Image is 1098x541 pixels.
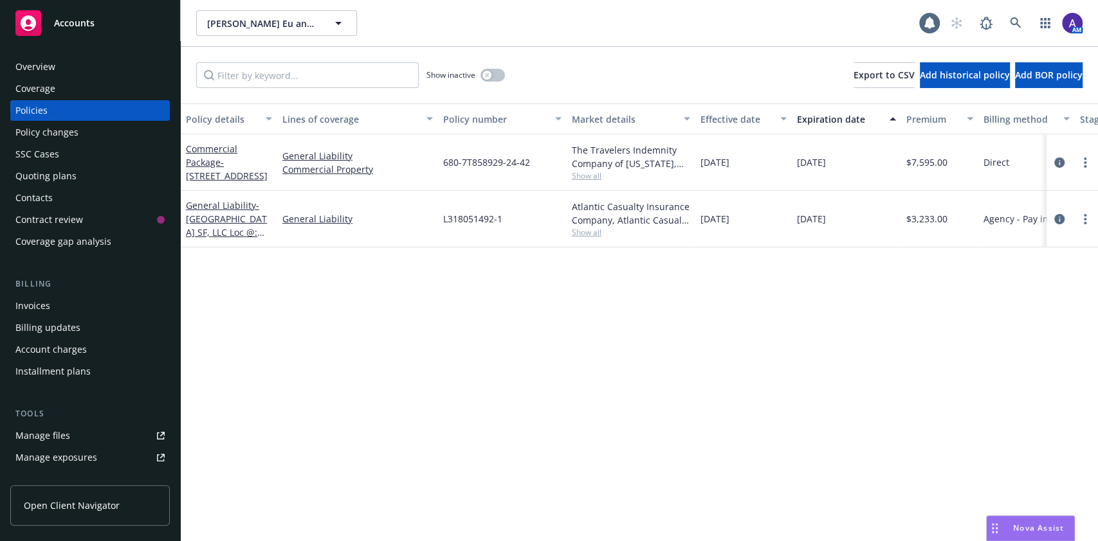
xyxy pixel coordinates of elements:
button: Add historical policy [920,62,1010,88]
button: Export to CSV [854,62,915,88]
div: Policies [15,100,48,121]
div: Manage files [15,425,70,446]
div: Coverage [15,78,55,99]
span: [PERSON_NAME] Eu and Grace Eu ; Kearny Street SF, LLC [207,17,318,30]
a: Switch app [1032,10,1058,36]
div: Policy details [186,112,258,126]
div: Tools [10,407,170,420]
a: more [1077,155,1093,170]
span: [DATE] [797,212,826,226]
a: SSC Cases [10,144,170,164]
a: Coverage [10,78,170,99]
a: circleInformation [1052,211,1067,227]
span: Nova Assist [1013,522,1064,533]
a: Policy changes [10,122,170,143]
button: Expiration date [792,103,901,134]
div: Manage exposures [15,447,97,468]
a: Installment plans [10,361,170,382]
a: General Liability [282,149,433,163]
span: $3,233.00 [906,212,947,226]
div: Overview [15,57,55,77]
a: Accounts [10,5,170,41]
div: Expiration date [797,112,882,126]
div: Lines of coverage [282,112,419,126]
button: [PERSON_NAME] Eu and Grace Eu ; Kearny Street SF, LLC [196,10,357,36]
button: Effective date [695,103,792,134]
a: Contacts [10,188,170,208]
a: Overview [10,57,170,77]
div: Invoices [15,296,50,316]
div: SSC Cases [15,144,59,164]
a: Report a Bug [973,10,999,36]
button: Add BOR policy [1015,62,1083,88]
a: Commercial Package [186,143,268,182]
a: Start snowing [944,10,969,36]
a: Manage certificates [10,469,170,490]
span: Accounts [54,18,95,28]
a: Commercial Property [282,163,433,176]
div: Billing updates [15,317,80,338]
a: General Liability [282,212,433,226]
div: The Travelers Indemnity Company of [US_STATE], Travelers Insurance [572,143,690,170]
div: Atlantic Casualty Insurance Company, Atlantic Casualty Insurance Company, Novatae Risk Group [572,200,690,227]
input: Filter by keyword... [196,62,419,88]
div: Policy number [443,112,547,126]
div: Contract review [15,209,83,230]
a: Search [1003,10,1029,36]
span: Show inactive [426,69,475,80]
div: Billing method [984,112,1056,126]
span: [DATE] [797,155,826,169]
div: Manage certificates [15,469,100,490]
span: Direct [984,155,1009,169]
a: Quoting plans [10,166,170,186]
button: Market details [567,103,695,134]
span: [DATE] [700,155,729,169]
button: Policy number [438,103,567,134]
button: Billing method [978,103,1075,134]
span: Add historical policy [920,69,1010,81]
span: $7,595.00 [906,155,947,169]
img: photo [1062,13,1083,33]
a: Invoices [10,296,170,316]
div: Policy changes [15,122,78,143]
a: Billing updates [10,317,170,338]
a: more [1077,211,1093,227]
a: Contract review [10,209,170,230]
button: Nova Assist [986,515,1075,541]
a: Coverage gap analysis [10,231,170,252]
div: Billing [10,278,170,290]
div: Market details [572,112,676,126]
a: Account charges [10,339,170,360]
div: Installment plans [15,361,91,382]
button: Premium [901,103,978,134]
span: Export to CSV [854,69,915,81]
div: Coverage gap analysis [15,231,111,252]
div: Effective date [700,112,773,126]
span: Show all [572,227,690,238]
span: Agency - Pay in full [984,212,1065,226]
div: Premium [906,112,959,126]
button: Policy details [181,103,277,134]
div: Contacts [15,188,53,208]
span: Add BOR policy [1015,69,1083,81]
span: 680-7T858929-24-42 [443,155,530,169]
a: circleInformation [1052,155,1067,170]
a: General Liability [186,199,268,252]
a: Manage exposures [10,447,170,468]
span: L318051492-1 [443,212,502,226]
div: Account charges [15,339,87,360]
div: Drag to move [987,516,1003,540]
span: Show all [572,170,690,181]
span: Open Client Navigator [24,499,120,512]
button: Lines of coverage [277,103,438,134]
span: [DATE] [700,212,729,226]
div: Quoting plans [15,166,77,186]
a: Policies [10,100,170,121]
a: Manage files [10,425,170,446]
